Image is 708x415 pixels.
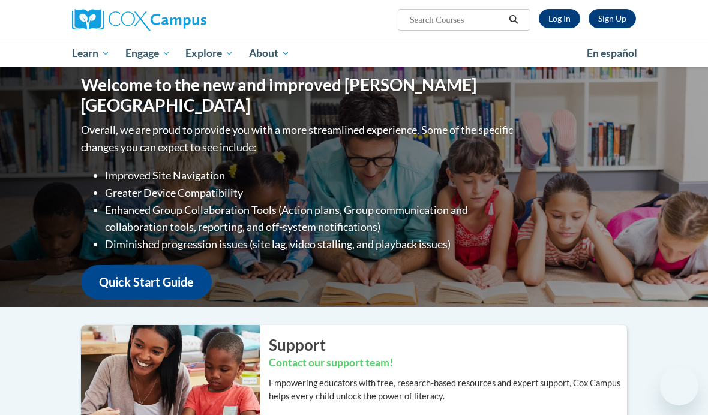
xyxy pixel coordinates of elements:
[505,13,523,27] button: Search
[118,40,178,67] a: Engage
[63,40,645,67] div: Main menu
[72,9,248,31] a: Cox Campus
[579,41,645,66] a: En español
[81,121,516,156] p: Overall, we are proud to provide you with a more streamlined experience. Some of the specific cha...
[409,13,505,27] input: Search Courses
[64,40,118,67] a: Learn
[178,40,241,67] a: Explore
[72,9,206,31] img: Cox Campus
[81,265,212,299] a: Quick Start Guide
[125,46,170,61] span: Engage
[105,167,516,184] li: Improved Site Navigation
[269,356,627,371] h3: Contact our support team!
[539,9,580,28] a: Log In
[105,202,516,236] li: Enhanced Group Collaboration Tools (Action plans, Group communication and collaboration tools, re...
[185,46,233,61] span: Explore
[241,40,298,67] a: About
[105,184,516,202] li: Greater Device Compatibility
[587,47,637,59] span: En español
[81,75,516,115] h1: Welcome to the new and improved [PERSON_NAME][GEOGRAPHIC_DATA]
[105,236,516,253] li: Diminished progression issues (site lag, video stalling, and playback issues)
[72,46,110,61] span: Learn
[269,377,627,403] p: Empowering educators with free, research-based resources and expert support, Cox Campus helps eve...
[589,9,636,28] a: Register
[269,334,627,356] h2: Support
[249,46,290,61] span: About
[660,367,698,405] iframe: Botón para iniciar la ventana de mensajería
